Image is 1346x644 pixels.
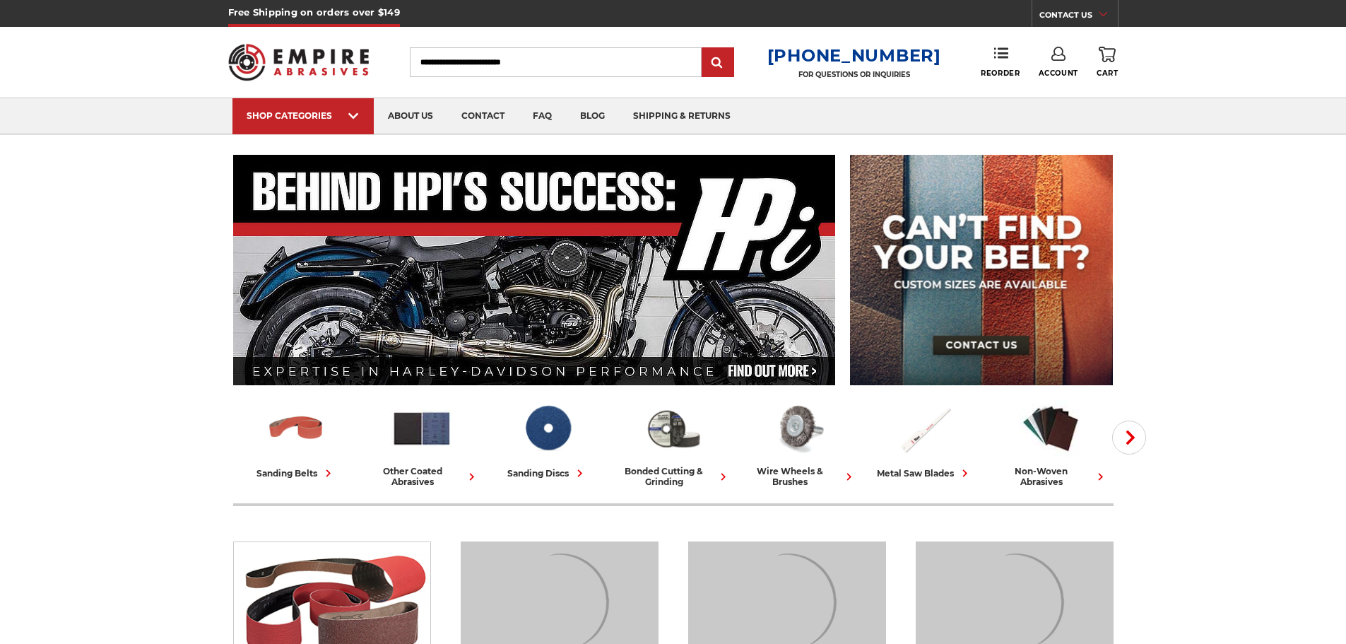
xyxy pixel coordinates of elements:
[228,35,370,90] img: Empire Abrasives
[981,69,1020,78] span: Reorder
[566,98,619,134] a: blog
[519,98,566,134] a: faq
[265,398,327,459] img: Sanding Belts
[768,398,830,459] img: Wire Wheels & Brushes
[1039,69,1078,78] span: Account
[239,398,353,481] a: sanding belts
[704,49,732,77] input: Submit
[877,466,972,481] div: metal saw blades
[616,466,731,487] div: bonded cutting & grinding
[1039,7,1118,27] a: CONTACT US
[247,110,360,121] div: SHOP CATEGORIES
[993,466,1108,487] div: non-woven abrasives
[993,398,1108,487] a: non-woven abrasives
[256,466,336,481] div: sanding belts
[1097,69,1118,78] span: Cart
[391,398,453,459] img: Other Coated Abrasives
[365,466,479,487] div: other coated abrasives
[1097,47,1118,78] a: Cart
[365,398,479,487] a: other coated abrasives
[742,466,856,487] div: wire wheels & brushes
[642,398,704,459] img: Bonded Cutting & Grinding
[619,98,745,134] a: shipping & returns
[507,466,587,481] div: sanding discs
[233,155,836,385] img: Banner for an interview featuring Horsepower Inc who makes Harley performance upgrades featured o...
[616,398,731,487] a: bonded cutting & grinding
[490,398,605,481] a: sanding discs
[767,70,941,79] p: FOR QUESTIONS OR INQUIRIES
[447,98,519,134] a: contact
[981,47,1020,77] a: Reorder
[374,98,447,134] a: about us
[1020,398,1082,459] img: Non-woven Abrasives
[516,398,579,459] img: Sanding Discs
[868,398,982,481] a: metal saw blades
[767,45,941,66] a: [PHONE_NUMBER]
[894,398,956,459] img: Metal Saw Blades
[850,155,1113,385] img: promo banner for custom belts.
[1112,421,1146,455] button: Next
[742,398,856,487] a: wire wheels & brushes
